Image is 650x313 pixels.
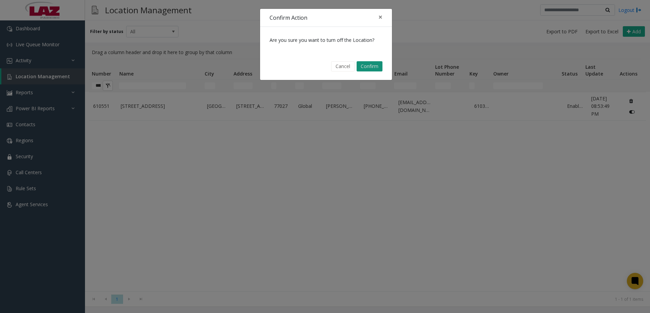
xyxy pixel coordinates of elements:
span: × [378,12,382,22]
button: Close [374,9,387,26]
button: Confirm [357,61,382,71]
div: Are you sure you want to turn off the Location? [260,27,392,53]
h4: Confirm Action [270,14,307,22]
button: Cancel [331,61,355,71]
